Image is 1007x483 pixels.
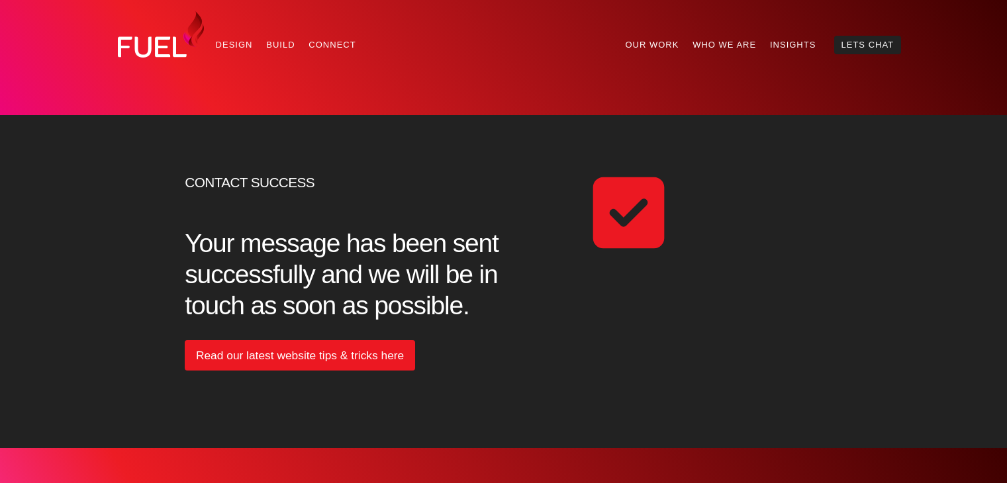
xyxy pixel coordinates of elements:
a: Read our latest website tips & tricks here [185,340,415,371]
a: Lets Chat [834,36,900,55]
h2: Your message has been sent successfully and we will be in touch as soon as possible. [185,228,553,321]
a: Who We Are [686,36,763,55]
a: Connect [302,36,363,55]
a: Design [209,36,260,55]
h1: Contact Success [185,172,553,193]
a: Insights [763,36,823,55]
a: Build [260,36,302,55]
a: Our Work [618,36,686,55]
img: Fuel Design Ltd - Website design and development company in North Shore, Auckland [118,11,204,58]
